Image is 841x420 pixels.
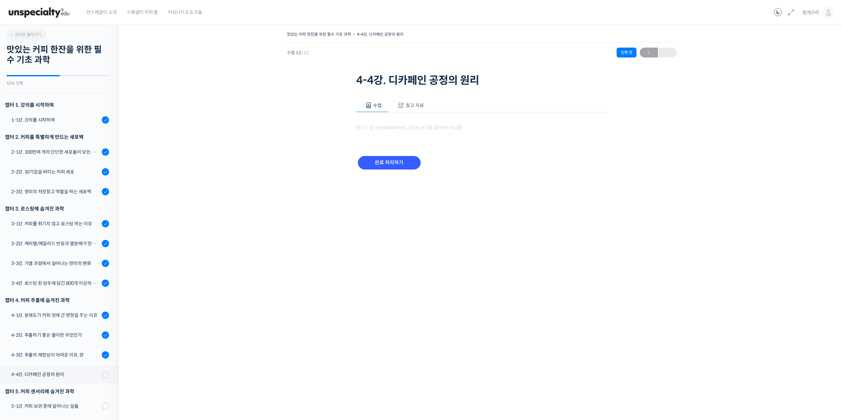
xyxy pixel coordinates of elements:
[5,204,109,213] div: 챕터 3. 로스팅에 숨겨진 과학
[357,32,403,37] a: 4-4강. 디카페인 공정의 원리
[7,30,46,40] a: 강의로 돌아가기
[11,116,100,124] div: 1-1강. 강의를 시작하며
[301,50,309,56] span: / 21
[11,148,100,156] div: 2-1강. 100만여 개의 단단한 세포들이 모인 커피 생두
[287,51,309,55] span: 수업 12
[11,312,100,319] div: 4-1강. 분쇄도가 커피 맛에 큰 영향을 주는 이유
[11,220,100,227] div: 3-1강. 커피를 튀기지 않고 로스팅 하는 이유
[406,102,424,108] span: 참고 자료
[640,48,658,57] span: ←
[617,48,636,57] div: 진행 중
[11,240,100,247] div: 3-2강. 캐러멜/메일라드 반응과 열분해가 만드는 향기 물질
[640,48,658,57] a: ←이전
[11,331,100,339] div: 4-2강. 추출하기 좋은 물이란 무엇인가
[287,32,351,37] a: 맛있는 커피 한잔을 위한 필수 기초 과학
[11,168,100,175] div: 2-2강. 10기압을 버티는 커피 세포
[11,260,100,267] div: 3-3강. 가열 과정에서 일어나는 향미의 변화
[5,133,109,141] div: 챕터 2. 커피를 특별하게 만드는 세포벽
[11,371,100,378] div: 4-4강. 디카페인 공정의 원리
[802,10,819,16] span: 청개구리
[7,81,109,85] div: 52% 진행
[11,280,100,287] div: 3-4강. 로스팅 된 원두에 담긴 800개 이상의 향기 물질
[7,45,109,65] h2: 맛있는 커피 한잔을 위한 필수 기초 과학
[373,102,382,108] span: 수업
[356,74,607,87] h1: 4-4강. 디카페인 공정의 원리
[358,156,421,170] input: 완료 처리하기
[5,387,109,396] div: 챕터 5. 커피 센서리에 숨겨진 과학
[11,188,100,195] div: 2-3강. 향미의 저장창고 역할을 하는 세포벽
[10,32,41,37] span: 강의로 돌아가기
[5,100,109,109] h3: 챕터 1. 강의를 시작하며
[5,296,109,305] div: 챕터 4. 커피 추출에 숨겨진 과학
[11,402,100,410] div: 5-1강. 커피 보관 중에 일어나는 일들
[356,125,462,131] span: 영상이 끊기[DEMOGRAPHIC_DATA] 여기를 클릭해주세요
[11,351,100,359] div: 4-3강. 추출의 재현성이 어려운 이유, 향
